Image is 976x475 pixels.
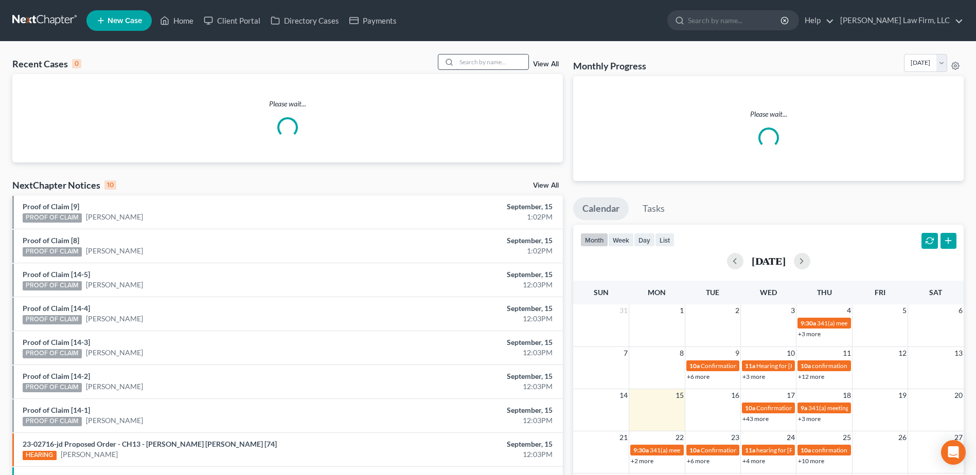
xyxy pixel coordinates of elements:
[745,446,755,454] span: 11a
[756,446,836,454] span: hearing for [PERSON_NAME]
[953,389,964,401] span: 20
[957,304,964,317] span: 6
[12,58,81,70] div: Recent Cases
[23,349,82,358] div: PROOF OF CLAIM
[786,389,796,401] span: 17
[533,182,559,189] a: View All
[953,431,964,444] span: 27
[618,389,629,401] span: 14
[742,373,765,380] a: +3 more
[901,304,908,317] span: 5
[23,281,82,290] div: PROOF OF CLAIM
[929,288,942,297] span: Sat
[23,270,90,279] a: Proof of Claim [14-5]
[383,212,553,222] div: 1:02PM
[383,381,553,392] div: 12:03PM
[12,99,563,109] p: Please wait...
[752,255,786,266] h2: [DATE]
[23,315,82,324] div: PROOF OF CLAIM
[800,11,834,30] a: Help
[23,383,82,392] div: PROOF OF CLAIM
[581,109,955,119] p: Please wait...
[383,269,553,280] div: September, 15
[701,362,818,370] span: Confirmation hearing for [PERSON_NAME]
[650,446,749,454] span: 341(a) meeting for [PERSON_NAME]
[344,11,402,30] a: Payments
[786,431,796,444] span: 24
[265,11,344,30] a: Directory Cases
[756,362,897,370] span: Hearing for [PERSON_NAME] and [PERSON_NAME]
[23,372,90,380] a: Proof of Claim [14-2]
[383,280,553,290] div: 12:03PM
[734,304,740,317] span: 2
[812,446,928,454] span: confirmation hearing for [PERSON_NAME]
[594,288,609,297] span: Sun
[86,348,143,358] a: [PERSON_NAME]
[61,449,118,460] a: [PERSON_NAME]
[383,439,553,449] div: September, 15
[745,404,755,412] span: 10a
[383,303,553,314] div: September, 15
[786,347,796,359] span: 10
[383,348,553,358] div: 12:03PM
[383,314,553,324] div: 12:03PM
[734,347,740,359] span: 9
[675,431,685,444] span: 22
[383,235,553,246] div: September, 15
[689,362,700,370] span: 10a
[104,180,116,190] div: 10
[688,11,782,30] input: Search by name...
[846,304,852,317] span: 4
[23,304,90,313] a: Proof of Claim [14-4]
[745,362,755,370] span: 11a
[801,362,811,370] span: 10a
[573,60,646,72] h3: Monthly Progress
[631,457,653,465] a: +2 more
[687,457,709,465] a: +6 more
[817,319,916,327] span: 341(a) meeting for [PERSON_NAME]
[941,440,966,465] div: Open Intercom Messenger
[383,415,553,426] div: 12:03PM
[383,371,553,381] div: September, 15
[897,347,908,359] span: 12
[23,417,82,426] div: PROOF OF CLAIM
[23,451,57,460] div: HEARING
[86,212,143,222] a: [PERSON_NAME]
[383,405,553,415] div: September, 15
[687,373,709,380] a: +6 more
[573,197,629,220] a: Calendar
[634,233,655,247] button: day
[842,431,852,444] span: 25
[23,236,79,245] a: Proof of Claim [8]
[383,337,553,348] div: September, 15
[533,61,559,68] a: View All
[675,389,685,401] span: 15
[730,389,740,401] span: 16
[897,431,908,444] span: 26
[633,197,674,220] a: Tasks
[23,406,90,414] a: Proof of Claim [14-1]
[23,440,277,448] a: 23-02716-jd Proposed Order - CH13 - [PERSON_NAME] [PERSON_NAME] [74]
[835,11,963,30] a: [PERSON_NAME] Law Firm, LLC
[86,381,143,392] a: [PERSON_NAME]
[199,11,265,30] a: Client Portal
[801,404,807,412] span: 9a
[383,246,553,256] div: 1:02PM
[648,288,666,297] span: Mon
[742,415,769,423] a: +43 more
[760,288,777,297] span: Wed
[23,213,82,223] div: PROOF OF CLAIM
[812,362,928,370] span: confirmation hearing for [PERSON_NAME]
[108,17,142,25] span: New Case
[842,347,852,359] span: 11
[623,347,629,359] span: 7
[875,288,885,297] span: Fri
[679,304,685,317] span: 1
[798,373,824,380] a: +12 more
[798,457,824,465] a: +10 more
[798,415,821,423] a: +3 more
[23,338,90,346] a: Proof of Claim [14-3]
[456,54,528,69] input: Search by name...
[897,389,908,401] span: 19
[618,304,629,317] span: 31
